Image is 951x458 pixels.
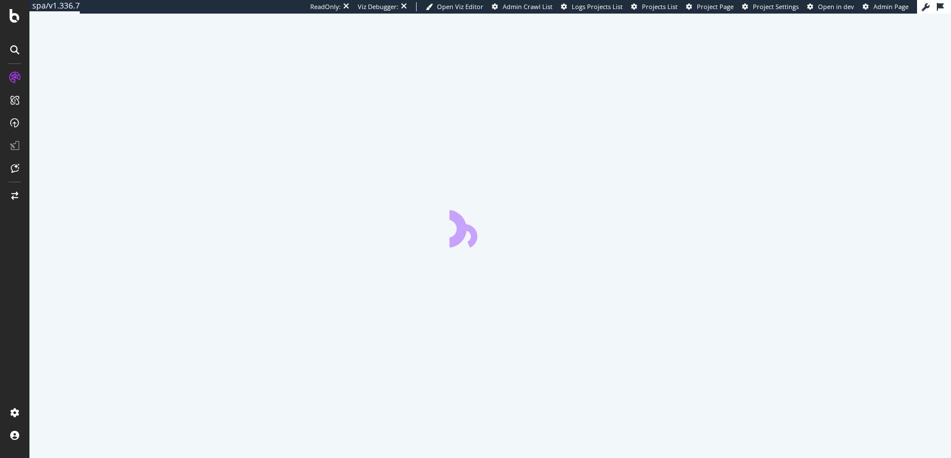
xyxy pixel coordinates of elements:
div: Viz Debugger: [358,2,399,11]
a: Open in dev [807,2,854,11]
span: Open Viz Editor [437,2,483,11]
span: Project Settings [753,2,799,11]
span: Project Page [697,2,734,11]
a: Admin Crawl List [492,2,552,11]
a: Projects List [631,2,678,11]
span: Admin Page [873,2,909,11]
a: Logs Projects List [561,2,623,11]
a: Project Settings [742,2,799,11]
span: Logs Projects List [572,2,623,11]
span: Projects List [642,2,678,11]
div: ReadOnly: [310,2,341,11]
a: Admin Page [863,2,909,11]
span: Open in dev [818,2,854,11]
span: Admin Crawl List [503,2,552,11]
div: animation [449,207,531,247]
a: Open Viz Editor [426,2,483,11]
a: Project Page [686,2,734,11]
